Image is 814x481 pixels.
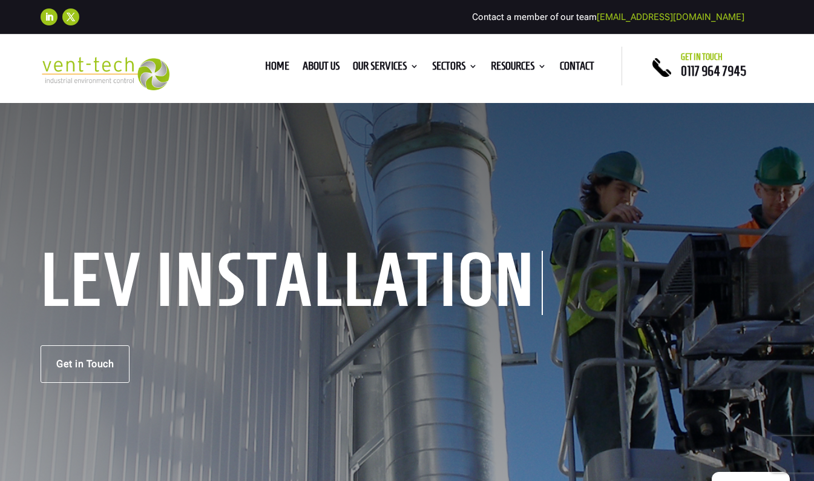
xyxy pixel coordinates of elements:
[491,62,546,75] a: Resources
[41,8,57,25] a: Follow on LinkedIn
[62,8,79,25] a: Follow on X
[597,12,744,22] a: [EMAIL_ADDRESS][DOMAIN_NAME]
[41,345,130,383] a: Get in Touch
[681,52,723,62] span: Get in touch
[41,57,169,90] img: 2023-09-27T08_35_16.549ZVENT-TECH---Clear-background
[265,62,289,75] a: Home
[303,62,340,75] a: About us
[560,62,594,75] a: Contact
[41,251,543,315] h1: LEV Installation
[681,64,746,78] a: 0117 964 7945
[432,62,478,75] a: Sectors
[472,12,744,22] span: Contact a member of our team
[353,62,419,75] a: Our Services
